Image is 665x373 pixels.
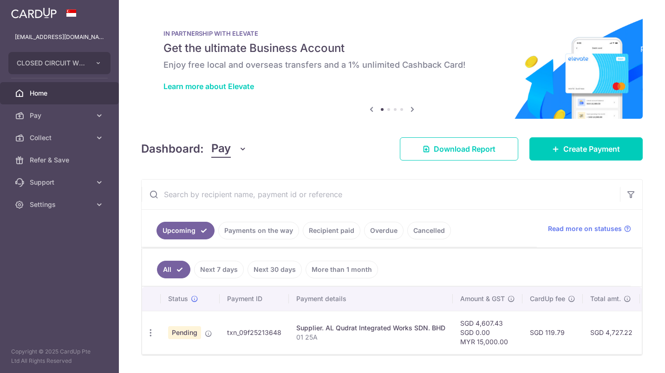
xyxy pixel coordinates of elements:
[434,143,495,154] span: Download Report
[30,111,91,120] span: Pay
[141,141,204,157] h4: Dashboard:
[211,140,231,158] span: Pay
[530,294,565,303] span: CardUp fee
[15,32,104,42] p: [EMAIL_ADDRESS][DOMAIN_NAME]
[142,180,620,209] input: Search by recipient name, payment id or reference
[522,311,583,354] td: SGD 119.79
[407,222,451,239] a: Cancelled
[220,311,289,354] td: txn_09f25213648
[30,89,91,98] span: Home
[168,294,188,303] span: Status
[17,58,85,68] span: CLOSED CIRCUIT WORKS (PTE. LTD.)
[548,224,622,233] span: Read more on statuses
[583,311,640,354] td: SGD 4,727.22
[163,59,620,71] h6: Enjoy free local and overseas transfers and a 1% unlimited Cashback Card!
[141,15,643,119] img: Renovation banner
[563,143,620,154] span: Create Payment
[453,311,522,354] td: SGD 4,607.43 SGD 0.00 MYR 15,000.00
[289,287,453,311] th: Payment details
[248,261,302,278] a: Next 30 days
[400,137,518,161] a: Download Report
[30,133,91,142] span: Collect
[303,222,360,239] a: Recipient paid
[211,140,247,158] button: Pay
[590,294,621,303] span: Total amt.
[364,222,404,239] a: Overdue
[220,287,289,311] th: Payment ID
[529,137,643,161] a: Create Payment
[163,82,254,91] a: Learn more about Elevate
[30,155,91,165] span: Refer & Save
[168,326,201,339] span: Pending
[548,224,631,233] a: Read more on statuses
[194,261,244,278] a: Next 7 days
[8,52,111,74] button: CLOSED CIRCUIT WORKS (PTE. LTD.)
[296,323,445,333] div: Supplier. AL Qudrat Integrated Works SDN. BHD
[460,294,505,303] span: Amount & GST
[11,7,57,19] img: CardUp
[163,30,620,37] p: IN PARTNERSHIP WITH ELEVATE
[30,178,91,187] span: Support
[156,222,215,239] a: Upcoming
[163,41,620,56] h5: Get the ultimate Business Account
[306,261,378,278] a: More than 1 month
[30,200,91,209] span: Settings
[218,222,299,239] a: Payments on the way
[157,261,190,278] a: All
[296,333,445,342] p: 01 25A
